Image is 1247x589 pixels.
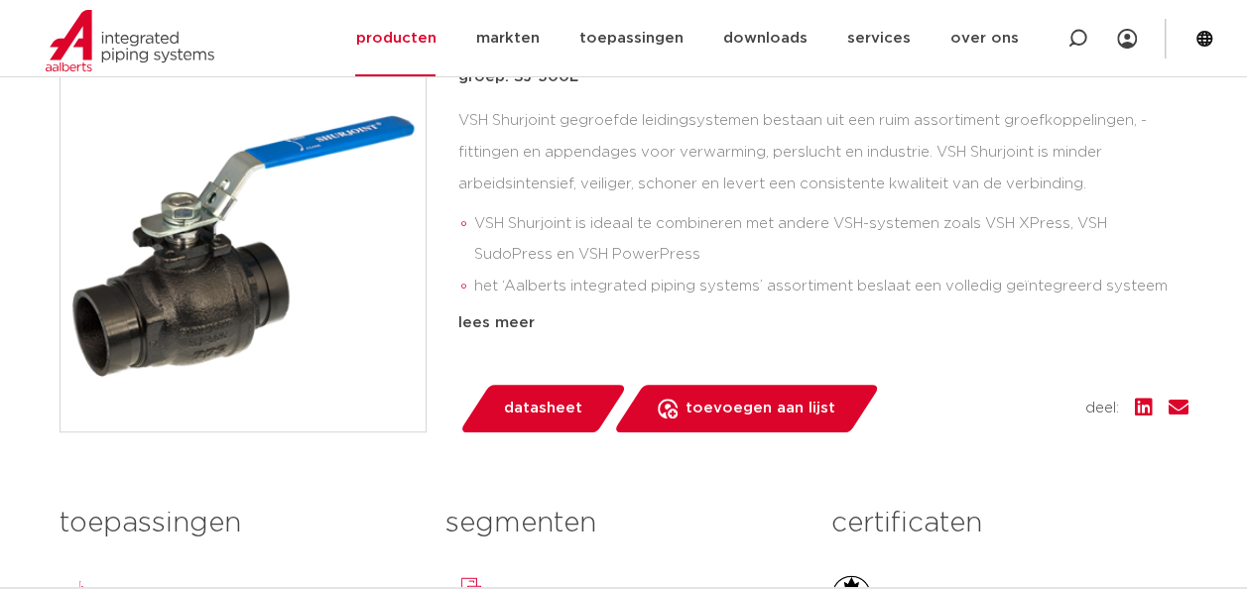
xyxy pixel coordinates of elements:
li: het ‘Aalberts integrated piping systems’ assortiment beslaat een volledig geïntegreerd systeem va... [474,271,1188,334]
h3: toepassingen [60,504,416,543]
span: datasheet [504,393,582,424]
div: VSH Shurjoint gegroefde leidingsystemen bestaan uit een ruim assortiment groefkoppelingen, -fitti... [458,105,1188,303]
h3: segmenten [445,504,802,543]
span: toevoegen aan lijst [686,393,835,424]
li: VSH Shurjoint is ideaal te combineren met andere VSH-systemen zoals VSH XPress, VSH SudoPress en ... [474,208,1188,272]
h3: certificaten [831,504,1187,543]
p: groep: SJ-500L [458,65,1188,89]
span: deel: [1085,397,1119,420]
img: Product Image for VSH Shurjoint kogelafsluiter (2 x groef) [61,66,426,431]
a: datasheet [458,385,627,432]
div: lees meer [458,311,1188,335]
